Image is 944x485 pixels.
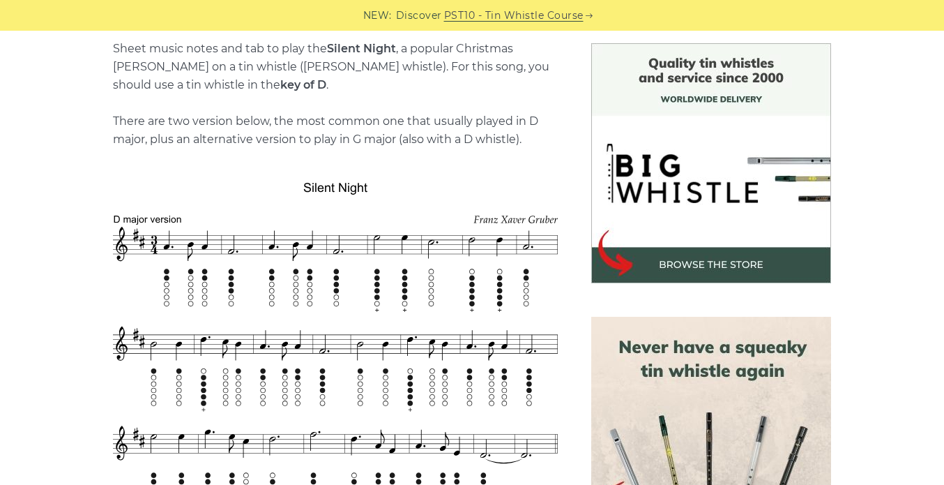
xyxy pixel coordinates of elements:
[113,40,558,149] p: Sheet music notes and tab to play the , a popular Christmas [PERSON_NAME] on a tin whistle ([PERS...
[363,8,392,24] span: NEW:
[396,8,442,24] span: Discover
[327,42,396,55] strong: Silent Night
[444,8,584,24] a: PST10 - Tin Whistle Course
[280,78,326,91] strong: key of D
[591,43,831,283] img: BigWhistle Tin Whistle Store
